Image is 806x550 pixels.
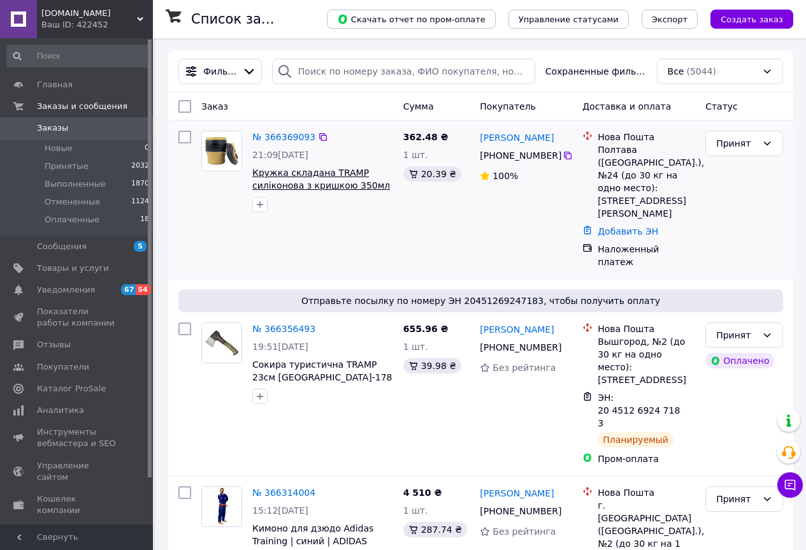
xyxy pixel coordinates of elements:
[598,393,680,428] span: ЭН: 20 4512 6924 7183
[201,322,242,363] a: Фото товару
[37,405,84,416] span: Аналитика
[477,338,562,356] div: [PHONE_NUMBER]
[252,150,308,160] span: 21:09[DATE]
[598,335,695,386] div: Вышгород, №2 (до 30 кг на одно место): [STREET_ADDRESS]
[403,505,428,516] span: 1 шт.
[686,66,716,76] span: (5044)
[477,147,562,164] div: [PHONE_NUMBER]
[37,426,118,449] span: Инструменты вебмастера и SEO
[136,284,150,295] span: 54
[327,10,496,29] button: Скачать отчет по пром-оплате
[272,59,535,84] input: Поиск по номеру заказа, ФИО покупателя, номеру телефона, Email, номеру накладной
[134,241,147,252] span: 5
[45,178,106,190] span: Выполненные
[403,132,449,142] span: 362.48 ₴
[191,11,301,27] h1: Список заказов
[37,306,118,329] span: Показатели работы компании
[252,324,315,334] a: № 366356493
[493,171,518,181] span: 100%
[403,324,449,334] span: 655.96 ₴
[716,328,757,342] div: Принят
[403,488,442,498] span: 4 510 ₴
[45,143,73,154] span: Новые
[202,487,241,526] img: Фото товару
[37,460,118,483] span: Управление сайтом
[493,363,556,373] span: Без рейтинга
[480,323,554,336] a: [PERSON_NAME]
[598,143,695,220] div: Полтава ([GEOGRAPHIC_DATA].), №24 (до 30 кг на одно место): [STREET_ADDRESS][PERSON_NAME]
[477,502,562,520] div: [PHONE_NUMBER]
[37,284,95,296] span: Уведомления
[480,101,536,112] span: Покупатель
[668,65,684,78] span: Все
[37,122,68,134] span: Заказы
[403,358,461,373] div: 39.98 ₴
[252,359,392,382] a: Сокира туристична TRAMP 23см [GEOGRAPHIC_DATA]-178
[131,178,149,190] span: 1870
[45,214,99,226] span: Оплаченные
[480,487,554,500] a: [PERSON_NAME]
[582,101,671,112] span: Доставка и оплата
[140,214,149,226] span: 18
[337,13,486,25] span: Скачать отчет по пром-оплате
[145,143,149,154] span: 0
[45,161,89,172] span: Принятые
[705,101,738,112] span: Статус
[37,339,71,351] span: Отзывы
[201,486,242,527] a: Фото товару
[252,505,308,516] span: 15:12[DATE]
[598,486,695,499] div: Нова Пошта
[131,161,149,172] span: 2032
[203,65,237,78] span: Фильтры
[705,353,774,368] div: Оплачено
[598,131,695,143] div: Нова Пошта
[652,15,687,24] span: Экспорт
[252,342,308,352] span: 19:51[DATE]
[37,101,127,112] span: Заказы и сообщения
[698,13,793,24] a: Создать заказ
[716,136,757,150] div: Принят
[710,10,793,29] button: Создать заказ
[598,452,695,465] div: Пром-оплата
[642,10,698,29] button: Экспорт
[37,383,106,394] span: Каталог ProSale
[403,522,467,537] div: 287.74 ₴
[41,8,137,19] span: ukrsport.com.ua
[201,101,228,112] span: Заказ
[777,472,803,498] button: Чат с покупателем
[493,526,556,537] span: Без рейтинга
[480,131,554,144] a: [PERSON_NAME]
[201,131,242,171] a: Фото товару
[37,493,118,516] span: Кошелек компании
[508,10,629,29] button: Управление статусами
[721,15,783,24] span: Создать заказ
[403,101,434,112] span: Сумма
[184,294,778,307] span: Отправьте посылку по номеру ЭН 20451269247183, чтобы получить оплату
[598,226,658,236] a: Добавить ЭН
[545,65,647,78] span: Сохраненные фильтры:
[41,19,153,31] div: Ваш ID: 422452
[252,132,315,142] a: № 366369093
[202,323,241,363] img: Фото товару
[716,492,757,506] div: Принят
[37,361,89,373] span: Покупатели
[252,168,390,203] a: Кружка складана TRAMP силіконова з кришкою 350мл UTRC-082, Пісочний
[598,322,695,335] div: Нова Пошта
[6,45,150,68] input: Поиск
[202,131,241,171] img: Фото товару
[37,241,87,252] span: Сообщения
[403,166,461,182] div: 20.39 ₴
[45,196,100,208] span: Отмененные
[598,432,673,447] div: Планируемый
[37,263,109,274] span: Товары и услуги
[37,79,73,90] span: Главная
[403,150,428,160] span: 1 шт.
[403,342,428,352] span: 1 шт.
[252,488,315,498] a: № 366314004
[519,15,619,24] span: Управление статусами
[598,243,695,268] div: Наложенный платеж
[121,284,136,295] span: 67
[131,196,149,208] span: 1124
